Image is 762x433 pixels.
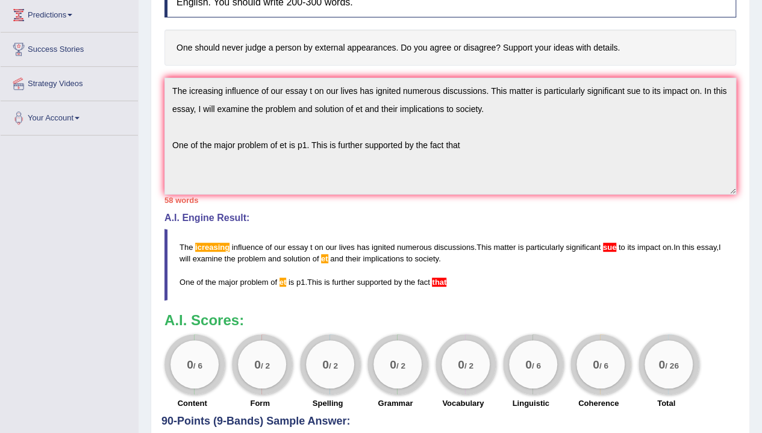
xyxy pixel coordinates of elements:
[280,278,287,287] span: Possible spelling mistake found. (did you mean: CT)
[237,254,266,263] span: problem
[178,397,207,409] label: Content
[396,361,405,370] small: / 2
[287,243,308,252] span: essay
[218,278,238,287] span: major
[518,243,523,252] span: is
[196,278,203,287] span: of
[250,397,270,409] label: Form
[578,397,619,409] label: Coherence
[339,243,355,252] span: lives
[414,254,439,263] span: society
[205,278,216,287] span: the
[164,195,736,206] div: 58 words
[180,278,195,287] span: One
[657,397,675,409] label: Total
[321,254,328,263] span: Possible spelling mistake found. (did you mean: CT)
[357,278,392,287] span: supported
[464,361,473,370] small: / 2
[187,358,193,371] big: 0
[164,312,244,328] b: A.I. Scores:
[394,278,402,287] span: by
[665,361,679,370] small: / 26
[180,254,190,263] span: will
[417,278,430,287] span: fact
[313,254,319,263] span: of
[330,254,343,263] span: and
[719,243,721,252] span: I
[526,243,564,252] span: particularly
[1,33,138,63] a: Success Stories
[525,358,532,371] big: 0
[476,243,492,252] span: This
[313,397,343,409] label: Spelling
[658,358,665,371] big: 0
[283,254,310,263] span: solution
[240,278,269,287] span: problem
[193,254,222,263] span: examine
[696,243,716,252] span: essay
[232,243,263,252] span: influence
[512,397,549,409] label: Linguistic
[346,254,361,263] span: their
[322,358,329,371] big: 0
[164,30,736,66] h4: One should never judge a person by external appearances. Do you agree or disagree? Support your i...
[265,243,272,252] span: of
[314,243,323,252] span: on
[195,243,230,252] span: Possible spelling mistake found. (did you mean: increasing)
[164,213,736,223] h4: A.I. Engine Result:
[289,278,294,287] span: is
[673,243,680,252] span: In
[406,254,413,263] span: to
[458,358,464,371] big: 0
[296,278,305,287] span: p1
[363,254,404,263] span: implications
[164,229,736,300] blockquote: . . , . .
[307,278,322,287] span: This
[357,243,369,252] span: has
[274,243,286,252] span: our
[261,361,270,370] small: / 2
[432,278,446,287] span: Please add a punctuation mark at the end of paragraph. (did you mean: that.)
[663,243,671,252] span: on
[442,397,484,409] label: Vocabulary
[493,243,516,252] span: matter
[378,397,413,409] label: Grammar
[329,361,338,370] small: / 2
[603,243,616,252] span: It seems that “to” is missing before the verb. (did you mean: to sue)
[390,358,396,371] big: 0
[637,243,660,252] span: impact
[193,361,202,370] small: / 6
[180,243,193,252] span: The
[532,361,541,370] small: / 6
[324,278,329,287] span: is
[434,243,474,252] span: discussions
[404,278,415,287] span: the
[372,243,395,252] span: ignited
[627,243,635,252] span: its
[268,254,281,263] span: and
[593,358,599,371] big: 0
[566,243,601,252] span: significant
[1,101,138,131] a: Your Account
[254,358,261,371] big: 0
[619,243,625,252] span: to
[682,243,694,252] span: this
[599,361,608,370] small: / 6
[325,243,337,252] span: our
[310,243,313,252] span: t
[332,278,355,287] span: further
[397,243,432,252] span: numerous
[270,278,277,287] span: of
[224,254,235,263] span: the
[1,67,138,97] a: Strategy Videos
